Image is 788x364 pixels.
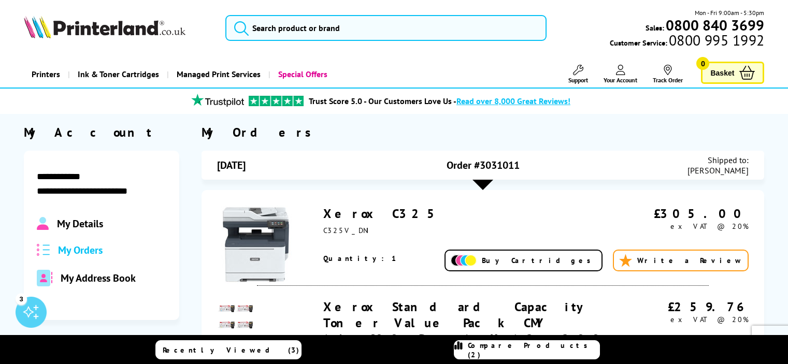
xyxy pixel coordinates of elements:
span: My Address Book [61,271,136,285]
span: Your Account [604,76,637,84]
span: Compare Products (2) [468,341,599,359]
span: Order #3031011 [447,158,520,172]
a: Your Account [604,65,637,84]
img: Printerland Logo [24,16,185,38]
a: Write a Review [613,250,749,271]
span: [DATE] [217,158,246,172]
span: My Details [57,217,103,230]
img: Profile.svg [37,217,49,230]
span: Support [568,76,588,84]
span: 0 [696,57,709,70]
a: Track Order [653,65,683,84]
a: Recently Viewed (3) [155,340,302,359]
div: My Orders [202,124,765,140]
div: £305.00 [621,206,749,222]
a: Trust Score 5.0 - Our Customers Love Us -Read over 8,000 Great Reviews! [309,96,570,106]
span: Quantity: 1 [323,254,398,263]
img: address-book-duotone-solid.svg [37,270,52,286]
img: trustpilot rating [187,94,249,107]
a: Compare Products (2) [454,340,600,359]
a: Basket 0 [701,62,764,84]
b: 0800 840 3699 [666,16,764,35]
img: all-order.svg [37,244,50,256]
span: Customer Service: [610,35,764,48]
span: My Orders [58,243,103,257]
a: Xerox C325 [323,206,443,222]
a: Buy Cartridges [445,250,603,271]
span: Recently Viewed (3) [163,345,299,355]
span: Basket [710,66,734,80]
div: C325V_DNI [323,226,621,235]
span: Write a Review [637,256,742,265]
a: Managed Print Services [167,61,268,88]
div: ex VAT @ 20% [621,222,749,231]
span: Sales: [646,23,664,33]
a: Special Offers [268,61,335,88]
img: Xerox C325 [217,206,295,283]
span: Shipped to: [687,155,749,165]
a: Ink & Toner Cartridges [68,61,167,88]
a: Printers [24,61,68,88]
div: My Account [24,124,179,140]
span: 0800 995 1992 [667,35,764,45]
span: Ink & Toner Cartridges [78,61,159,88]
input: Search product or brand [225,15,547,41]
img: Xerox Standard Capacity Toner Value Pack CMY (1,800 Pages) K (2,200 Pages) [217,299,253,335]
div: ex VAT @ 20% [621,315,749,324]
img: trustpilot rating [249,96,304,106]
span: Mon - Fri 9:00am - 5:30pm [695,8,764,18]
a: 0800 840 3699 [664,20,764,30]
img: Add Cartridges [451,255,477,267]
div: 3 [16,293,27,304]
a: Printerland Logo [24,16,212,40]
span: Buy Cartridges [482,256,596,265]
div: £259.76 [621,299,749,315]
span: [PERSON_NAME] [687,165,749,176]
a: Support [568,65,588,84]
span: Read over 8,000 Great Reviews! [456,96,570,106]
a: Xerox Standard Capacity Toner Value Pack CMY (1,800 Pages) K (2,200 Pages) [323,299,607,363]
